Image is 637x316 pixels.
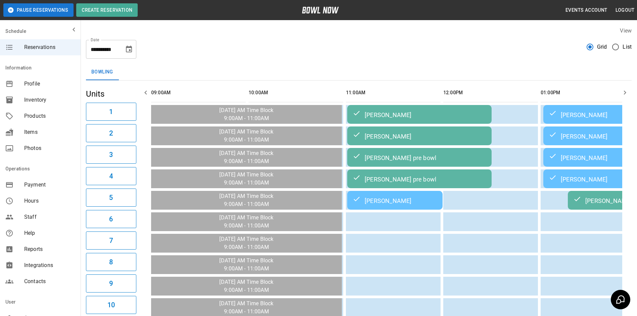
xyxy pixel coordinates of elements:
[24,229,75,237] span: Help
[109,278,113,289] h6: 9
[353,153,486,161] div: [PERSON_NAME] pre bowl
[86,231,136,250] button: 7
[86,64,119,80] button: Bowling
[353,132,486,140] div: [PERSON_NAME]
[353,196,437,204] div: [PERSON_NAME]
[563,4,610,16] button: Events Account
[24,245,75,253] span: Reports
[346,83,441,102] th: 11:00AM
[109,192,113,203] h6: 5
[86,89,136,99] h5: Units
[109,128,113,139] h6: 2
[248,83,343,102] th: 10:00AM
[76,3,138,17] button: Create Reservation
[24,80,75,88] span: Profile
[122,43,136,56] button: Choose date, selected date is Oct 5, 2025
[620,28,632,34] label: View
[24,43,75,51] span: Reservations
[613,4,637,16] button: Logout
[623,43,632,51] span: List
[24,144,75,152] span: Photos
[86,64,632,80] div: inventory tabs
[86,103,136,121] button: 1
[109,257,113,267] h6: 8
[24,96,75,104] span: Inventory
[86,189,136,207] button: 5
[24,112,75,120] span: Products
[109,149,113,160] h6: 3
[24,261,75,269] span: Integrations
[86,296,136,314] button: 10
[24,277,75,285] span: Contacts
[86,210,136,228] button: 6
[3,3,74,17] button: Pause Reservations
[86,124,136,142] button: 2
[443,83,538,102] th: 12:00PM
[109,171,113,181] h6: 4
[151,83,246,102] th: 09:00AM
[302,7,339,13] img: logo
[109,106,113,117] h6: 1
[86,253,136,271] button: 8
[353,110,486,118] div: [PERSON_NAME]
[107,300,115,310] h6: 10
[597,43,607,51] span: Grid
[86,274,136,293] button: 9
[86,146,136,164] button: 3
[353,175,486,183] div: [PERSON_NAME] pre bowl
[24,197,75,205] span: Hours
[86,167,136,185] button: 4
[109,235,113,246] h6: 7
[24,181,75,189] span: Payment
[24,213,75,221] span: Staff
[24,128,75,136] span: Items
[109,214,113,224] h6: 6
